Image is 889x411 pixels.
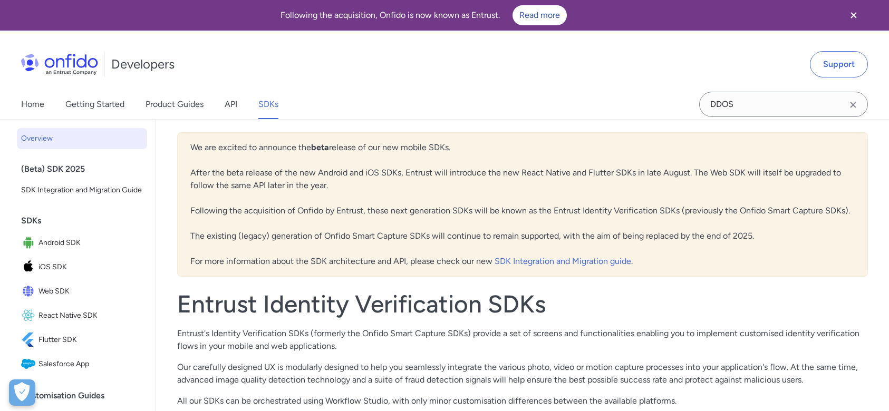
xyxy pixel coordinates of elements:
[847,99,859,111] svg: Clear search field button
[834,2,873,28] button: Close banner
[495,256,631,266] a: SDK Integration and Migration guide
[177,289,868,319] h1: Entrust Identity Verification SDKs
[38,284,143,299] span: Web SDK
[38,260,143,275] span: iOS SDK
[65,90,124,119] a: Getting Started
[111,56,175,73] h1: Developers
[21,90,44,119] a: Home
[17,328,147,351] a: IconFlutter SDKFlutter SDK
[17,180,147,201] a: SDK Integration and Migration Guide
[177,361,868,386] p: Our carefully designed UX is modularly designed to help you seamlessly integrate the various phot...
[17,128,147,149] a: Overview
[177,395,868,407] p: All our SDKs can be orchestrated using Workflow Studio, with only minor customisation differences...
[810,51,868,77] a: Support
[17,353,147,376] a: IconSalesforce AppSalesforce App
[13,5,834,25] div: Following the acquisition, Onfido is now known as Entrust.
[38,308,143,323] span: React Native SDK
[21,236,38,250] img: IconAndroid SDK
[21,332,38,347] img: IconFlutter SDK
[513,5,567,25] a: Read more
[17,231,147,255] a: IconAndroid SDKAndroid SDK
[21,308,38,323] img: IconReact Native SDK
[847,9,860,22] svg: Close banner
[38,332,143,347] span: Flutter SDK
[17,280,147,303] a: IconWeb SDKWeb SDK
[177,327,868,353] p: Entrust's Identity Verification SDKs (formerly the Onfido Smart Capture SDKs) provide a set of sc...
[21,54,98,75] img: Onfido Logo
[21,159,151,180] div: (Beta) SDK 2025
[21,385,151,406] div: Customisation Guides
[17,256,147,279] a: IconiOS SDKiOS SDK
[38,236,143,250] span: Android SDK
[225,90,237,119] a: API
[146,90,204,119] a: Product Guides
[258,90,278,119] a: SDKs
[9,379,35,406] div: Cookie Preferences
[21,284,38,299] img: IconWeb SDK
[21,132,143,145] span: Overview
[9,379,35,406] button: Open Preferences
[21,357,38,371] img: IconSalesforce App
[21,210,151,231] div: SDKs
[177,132,868,277] div: We are excited to announce the release of our new mobile SDKs. After the beta release of the new ...
[21,184,143,197] span: SDK Integration and Migration Guide
[311,142,329,152] b: beta
[21,260,38,275] img: IconiOS SDK
[17,304,147,327] a: IconReact Native SDKReact Native SDK
[38,357,143,371] span: Salesforce App
[699,92,868,117] input: Onfido search input field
